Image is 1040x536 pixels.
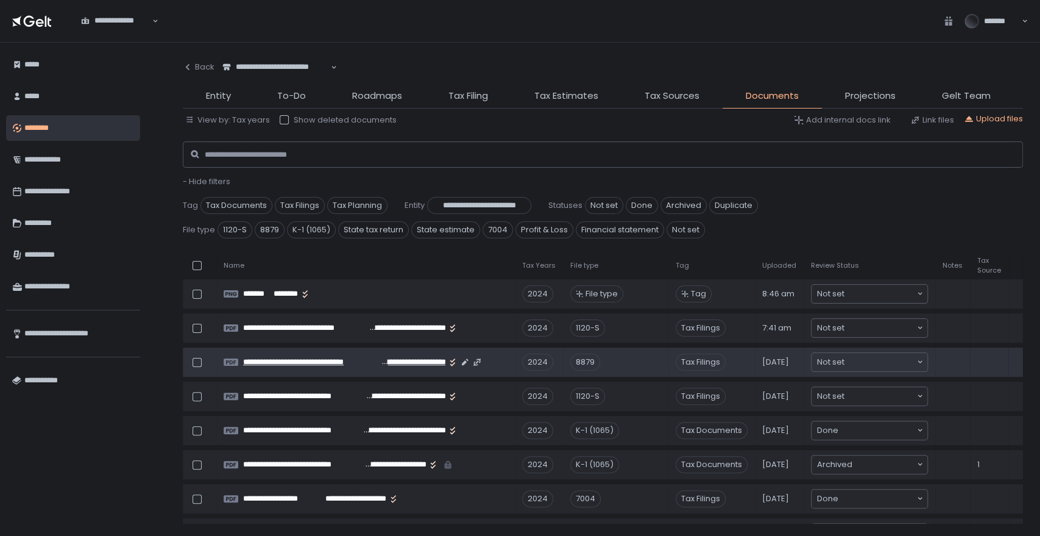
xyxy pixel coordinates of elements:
span: Entity [405,200,425,211]
span: Tax Filings [275,197,325,214]
div: Back [183,62,214,73]
span: Not set [667,221,705,238]
span: Done [817,493,838,505]
button: Add internal docs link [794,115,891,126]
span: K-1 (1065) [287,221,336,238]
input: Search for option [844,322,916,334]
span: [DATE] [762,459,789,470]
span: [DATE] [762,493,789,504]
span: File type [183,224,215,235]
span: 1120-S [218,221,252,238]
button: View by: Tax years [185,115,270,126]
span: Done [626,197,658,214]
span: Done [817,424,838,437]
input: Search for option [838,424,916,437]
div: 1120-S [570,320,605,337]
span: To-Do [277,89,306,103]
span: Tax Planning [327,197,387,214]
span: Tax Filings [676,388,726,405]
span: [DATE] [762,391,789,402]
span: Duplicate [709,197,758,214]
span: Review Status [811,261,859,270]
button: Back [183,55,214,79]
div: Search for option [812,387,927,406]
span: [DATE] [762,357,789,368]
input: Search for option [844,288,916,300]
div: 2024 [522,320,553,337]
span: File type [585,288,618,299]
button: Upload files [964,113,1023,124]
span: Tax Filings [676,354,726,371]
div: K-1 (1065) [570,422,619,439]
span: Tag [183,200,198,211]
span: Roadmaps [352,89,402,103]
div: Search for option [812,456,927,474]
span: Archived [817,459,852,471]
span: 1 [977,459,980,470]
span: Tag [676,261,689,270]
span: Documents [746,89,799,103]
div: 1120-S [570,388,605,405]
div: 2024 [522,388,553,405]
div: 7004 [570,490,601,507]
span: Not set [817,356,844,368]
span: Uploaded [762,261,796,270]
span: Financial statement [576,221,664,238]
span: Archived [660,197,707,214]
div: Search for option [812,319,927,337]
div: 2024 [522,422,553,439]
span: 8879 [255,221,285,238]
div: K-1 (1065) [570,456,619,473]
span: Tax Documents [676,422,748,439]
div: 2024 [522,456,553,473]
div: 2024 [522,285,553,302]
button: - Hide filters [183,176,230,187]
input: Search for option [844,356,916,368]
div: 2024 [522,490,553,507]
div: Search for option [812,490,927,508]
div: Search for option [214,55,337,80]
span: Tax Documents [676,456,748,473]
span: Gelt Team [942,89,991,103]
span: Name [224,261,244,270]
span: Entity [206,89,231,103]
button: Link files [910,115,954,126]
span: Tax Years [522,261,556,270]
div: 8879 [570,354,600,371]
span: Profit & Loss [515,221,573,238]
div: Search for option [73,9,158,34]
span: Tax Filing [448,89,488,103]
span: Statuses [548,200,582,211]
span: Not set [817,390,844,402]
span: 7:41 am [762,323,791,334]
span: State estimate [411,221,480,238]
span: [DATE] [762,425,789,436]
span: - Hide filters [183,176,230,187]
span: File type [570,261,598,270]
span: Notes [943,261,963,270]
span: Not set [817,288,844,300]
span: Not set [585,197,623,214]
span: 7004 [483,221,513,238]
span: Tax Source [977,256,1001,274]
input: Search for option [81,26,151,38]
div: Search for option [812,353,927,371]
span: Tax Documents [200,197,272,214]
input: Search for option [222,73,330,85]
input: Search for option [844,390,916,402]
input: Search for option [852,459,916,471]
span: Tax Filings [676,490,726,507]
span: Not set [817,322,844,334]
span: State tax return [338,221,409,238]
span: 8:46 am [762,288,794,299]
span: Projections [845,89,896,103]
span: Tag [691,288,706,299]
span: Tax Estimates [534,89,598,103]
span: Tax Filings [676,320,726,337]
div: Search for option [812,421,927,440]
input: Search for option [838,493,916,505]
